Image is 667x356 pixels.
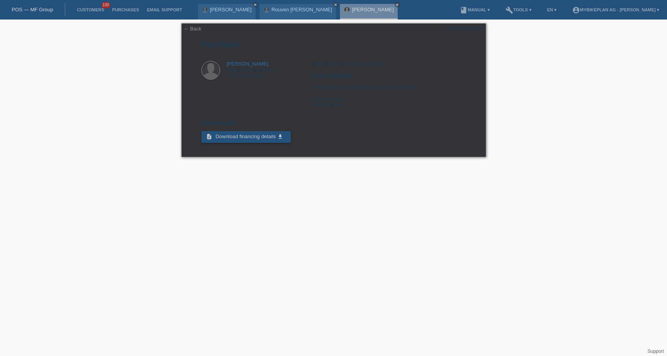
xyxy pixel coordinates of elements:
[253,2,258,7] a: close
[446,26,483,32] div: POSP00027517
[352,7,394,12] a: [PERSON_NAME]
[456,7,494,12] a: bookManual ▾
[227,61,276,78] div: Impasse Couvaloup 2 1147 Montricher
[201,119,466,131] h2: Downloads
[277,133,283,140] i: get_app
[201,131,291,143] a: description Download financing details get_app
[502,7,535,12] a: buildTools ▾
[647,349,664,354] a: Support
[143,7,186,12] a: Email Support
[253,3,257,7] i: close
[395,2,400,7] a: close
[108,7,143,12] a: Purchases
[215,133,276,139] span: Download financing details
[505,6,513,14] i: build
[210,7,252,12] a: [PERSON_NAME]
[101,2,111,9] span: 100
[201,39,466,49] h1: Purchase
[12,7,53,12] a: POS — MF Group
[333,2,338,7] a: close
[184,26,202,32] a: ← Back
[460,6,468,14] i: book
[227,61,269,67] a: [PERSON_NAME]
[568,7,663,12] a: account_circleMybikeplan AG - [PERSON_NAME] ▾
[272,7,332,12] a: Rouven [PERSON_NAME]
[206,133,212,140] i: description
[311,61,466,114] div: [GEOGRAPHIC_DATA], [DATE] Instalments (12 instalments) (Ausserhalb KKG) 43674483556
[334,3,338,7] i: close
[543,7,560,12] a: EN ▾
[572,6,580,14] i: account_circle
[311,97,347,101] span: External reference
[395,3,399,7] i: close
[73,7,108,12] a: Customers
[311,73,466,84] h2: CHF 3'999.00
